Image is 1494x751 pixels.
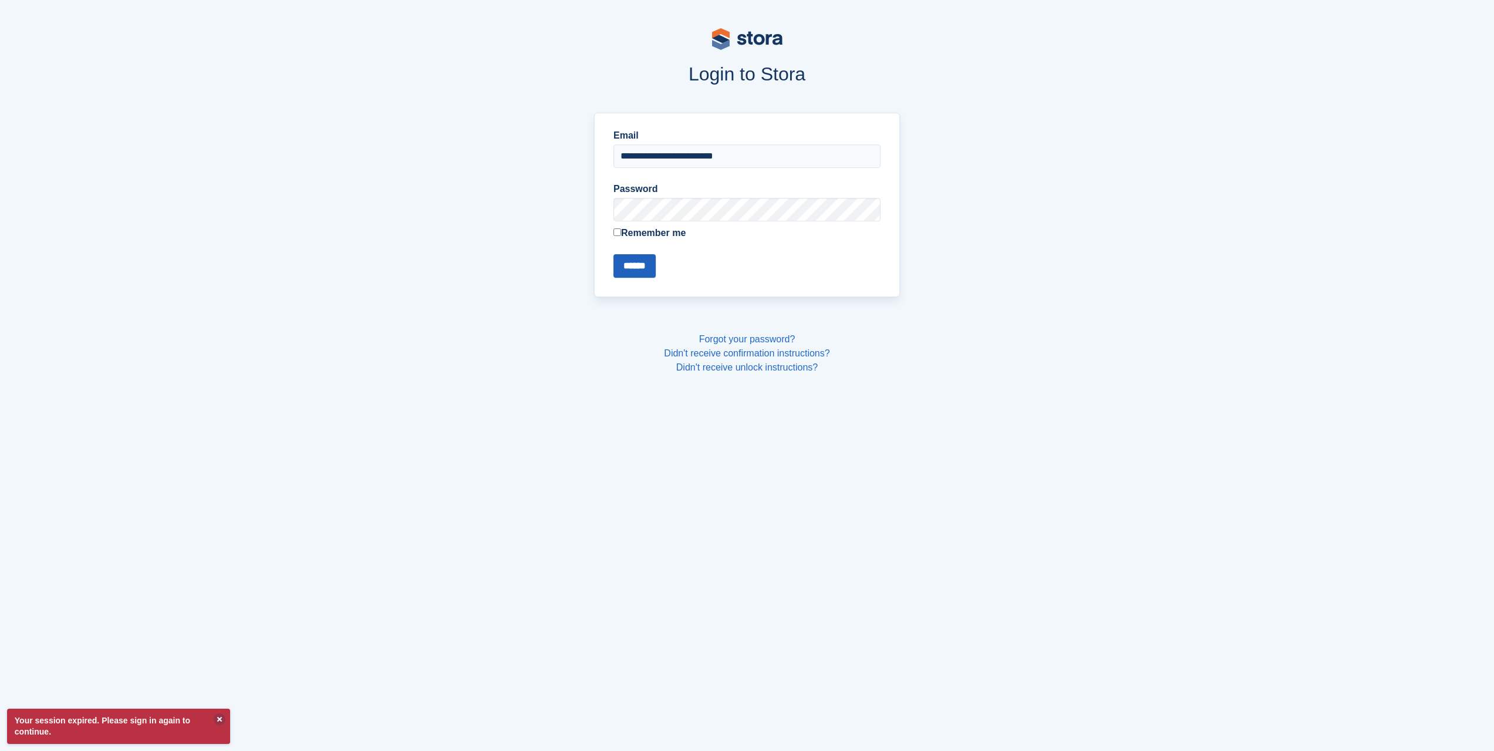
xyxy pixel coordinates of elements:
[664,348,829,358] a: Didn't receive confirmation instructions?
[7,709,230,744] p: Your session expired. Please sign in again to continue.
[699,334,795,344] a: Forgot your password?
[676,362,818,372] a: Didn't receive unlock instructions?
[613,129,881,143] label: Email
[712,28,783,50] img: stora-logo-53a41332b3708ae10de48c4981b4e9114cc0af31d8433b30ea865607fb682f29.svg
[370,63,1124,85] h1: Login to Stora
[613,226,881,240] label: Remember me
[613,182,881,196] label: Password
[613,228,621,236] input: Remember me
